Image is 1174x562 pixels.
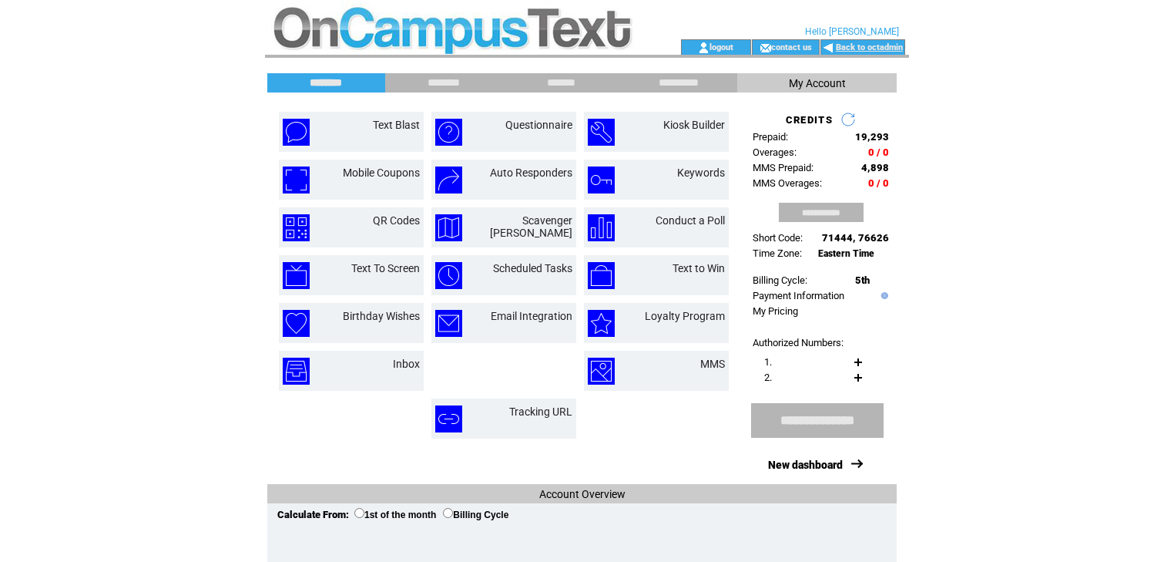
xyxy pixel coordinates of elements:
span: 4,898 [861,162,889,173]
a: Tracking URL [509,406,572,418]
a: QR Codes [373,214,420,227]
a: MMS [700,358,725,370]
img: tracking-url.png [435,406,462,432]
span: MMS Overages: [753,177,822,189]
img: email-integration.png [435,310,462,337]
a: Kiosk Builder [663,119,725,131]
img: inbox.png [283,358,310,385]
img: text-to-win.png [588,262,615,289]
span: 71444, 76626 [822,232,889,244]
input: Billing Cycle [443,508,453,518]
span: My Account [789,77,846,89]
span: 2. [764,372,772,383]
span: Calculate From: [277,509,349,520]
img: auto-responders.png [435,167,462,194]
span: Prepaid: [753,131,788,143]
img: conduct-a-poll.png [588,214,615,241]
img: account_icon.gif [698,42,709,54]
a: Scheduled Tasks [493,262,572,274]
a: Text To Screen [351,262,420,274]
a: Keywords [677,167,725,179]
img: scavenger-hunt.png [435,214,462,241]
span: 19,293 [855,131,889,143]
input: 1st of the month [354,508,364,518]
img: kiosk-builder.png [588,119,615,146]
span: 0 / 0 [868,146,889,158]
span: Authorized Numbers: [753,337,844,348]
span: Account Overview [539,488,626,500]
span: 1. [764,356,772,368]
a: Email Integration [491,310,572,322]
img: help.gif [877,292,888,299]
span: Time Zone: [753,247,802,259]
a: Back to octadmin [836,42,903,52]
a: Conduct a Poll [656,214,725,227]
label: 1st of the month [354,510,436,520]
img: backArrow.gif [823,42,834,54]
span: Billing Cycle: [753,274,807,286]
img: qr-codes.png [283,214,310,241]
img: mms.png [588,358,615,385]
a: logout [709,42,733,52]
span: Short Code: [753,232,803,244]
a: New dashboard [768,459,843,471]
a: Auto Responders [490,167,572,179]
span: 5th [855,274,870,286]
a: Text Blast [373,119,420,131]
a: Text to Win [673,262,725,274]
span: Overages: [753,146,797,158]
a: Scavenger [PERSON_NAME] [490,214,572,239]
span: MMS Prepaid: [753,162,813,173]
img: text-to-screen.png [283,262,310,289]
span: 0 / 0 [868,177,889,189]
img: scheduled-tasks.png [435,262,462,289]
img: loyalty-program.png [588,310,615,337]
img: birthday-wishes.png [283,310,310,337]
img: questionnaire.png [435,119,462,146]
a: Birthday Wishes [343,310,420,322]
img: text-blast.png [283,119,310,146]
a: My Pricing [753,305,798,317]
a: Questionnaire [505,119,572,131]
img: mobile-coupons.png [283,167,310,194]
img: keywords.png [588,167,615,194]
span: Hello [PERSON_NAME] [805,26,899,37]
span: Eastern Time [818,248,874,259]
a: Mobile Coupons [343,167,420,179]
a: Loyalty Program [645,310,725,322]
img: contact_us_icon.gif [760,42,771,54]
a: Inbox [393,358,420,370]
a: contact us [771,42,812,52]
label: Billing Cycle [443,510,508,520]
span: CREDITS [786,114,833,126]
a: Payment Information [753,290,844,301]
